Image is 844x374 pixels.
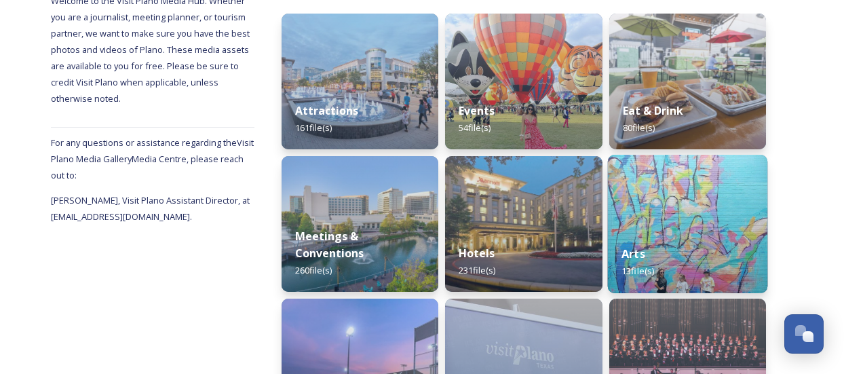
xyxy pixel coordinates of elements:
img: 1ea302d0-861e-4f91-92cf-c7386b8feaa8.jpg [607,155,767,293]
strong: Eat & Drink [623,103,683,118]
img: 87a85942-043f-4767-857c-4144632cc238.jpg [282,14,438,149]
span: 80 file(s) [623,121,655,134]
strong: Attractions [295,103,358,118]
span: 161 file(s) [295,121,332,134]
span: 260 file(s) [295,264,332,276]
img: ea110bd7-91bd-4d21-8ab7-5f586e6198d7.jpg [445,156,602,292]
img: 4926d70f-1349-452b-9734-7b98794f73aa.jpg [282,156,438,292]
strong: Arts [621,246,645,261]
strong: Events [459,103,495,118]
span: 231 file(s) [459,264,495,276]
button: Open Chat [784,314,824,354]
span: For any questions or assistance regarding the Visit Plano Media Gallery Media Centre, please reac... [51,136,254,181]
span: 54 file(s) [459,121,491,134]
span: 13 file(s) [621,265,654,277]
span: [PERSON_NAME], Visit Plano Assistant Director, at [EMAIL_ADDRESS][DOMAIN_NAME]. [51,194,252,223]
strong: Hotels [459,246,495,261]
strong: Meetings & Conventions [295,229,364,261]
img: 978e481f-193b-49d6-b951-310609a898c1.jpg [609,14,766,149]
img: 49de9871-0ad7-4f79-876a-8be633dd9873.jpg [445,14,602,149]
